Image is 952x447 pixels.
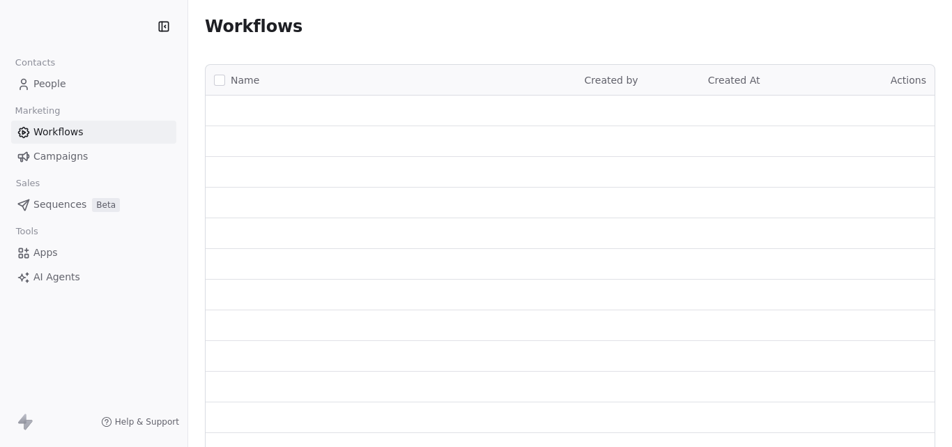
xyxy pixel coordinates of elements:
a: Apps [11,241,176,264]
span: AI Agents [33,270,80,285]
span: Help & Support [115,416,179,427]
span: Name [231,73,259,88]
span: Created by [585,75,638,86]
a: People [11,73,176,96]
span: Sequences [33,197,86,212]
a: AI Agents [11,266,176,289]
a: Campaigns [11,145,176,168]
span: Tools [10,221,44,242]
a: Help & Support [101,416,179,427]
span: Campaigns [33,149,88,164]
span: Workflows [33,125,84,139]
span: Sales [10,173,46,194]
span: Actions [891,75,926,86]
span: Marketing [9,100,66,121]
a: SequencesBeta [11,193,176,216]
span: Apps [33,245,58,260]
span: People [33,77,66,91]
span: Beta [92,198,120,212]
a: Workflows [11,121,176,144]
span: Created At [708,75,760,86]
span: Contacts [9,52,61,73]
span: Workflows [205,17,302,36]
